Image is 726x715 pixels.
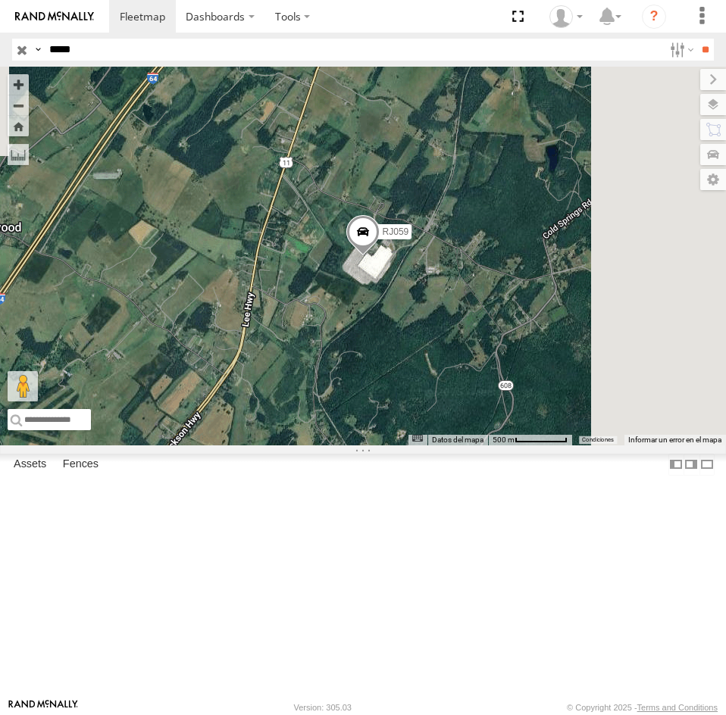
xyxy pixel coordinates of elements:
[544,5,588,28] div: Juan Natividad
[55,454,106,475] label: Fences
[699,454,715,476] label: Hide Summary Table
[628,436,721,444] a: Informar un error en el mapa
[637,703,718,712] a: Terms and Conditions
[15,11,94,22] img: rand-logo.svg
[684,454,699,476] label: Dock Summary Table to the Right
[6,454,54,475] label: Assets
[664,39,696,61] label: Search Filter Options
[8,116,29,136] button: Zoom Home
[383,226,409,237] span: RJ059
[488,435,572,445] button: Escala del mapa: 500 m por 66 píxeles
[582,437,614,443] a: Condiciones
[8,95,29,116] button: Zoom out
[8,700,78,715] a: Visit our Website
[432,435,483,445] button: Datos del mapa
[700,169,726,190] label: Map Settings
[642,5,666,29] i: ?
[412,435,423,442] button: Combinaciones de teclas
[8,74,29,95] button: Zoom in
[668,454,684,476] label: Dock Summary Table to the Left
[294,703,352,712] div: Version: 305.03
[32,39,44,61] label: Search Query
[8,371,38,401] button: Arrastra el hombrecito naranja al mapa para abrir Street View
[567,703,718,712] div: © Copyright 2025 -
[493,436,515,444] span: 500 m
[8,144,29,165] label: Measure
